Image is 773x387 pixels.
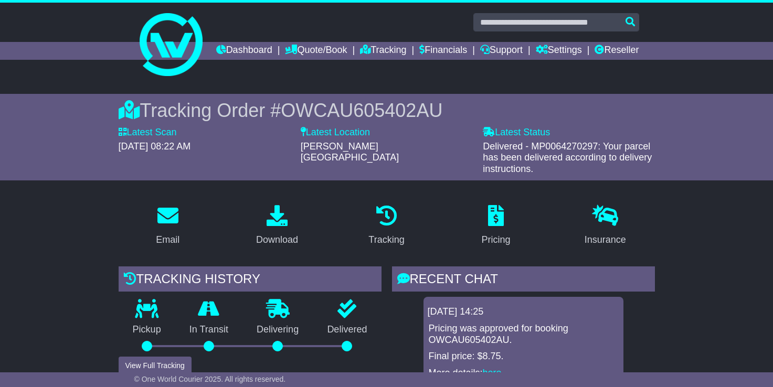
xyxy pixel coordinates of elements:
[481,233,510,247] div: Pricing
[585,233,626,247] div: Insurance
[216,42,272,60] a: Dashboard
[285,42,347,60] a: Quote/Book
[249,201,305,251] a: Download
[483,368,502,378] a: here
[362,201,411,251] a: Tracking
[301,141,399,163] span: [PERSON_NAME][GEOGRAPHIC_DATA]
[480,42,523,60] a: Support
[429,368,618,379] p: More details: .
[392,266,655,295] div: RECENT CHAT
[428,306,619,318] div: [DATE] 14:25
[483,141,652,174] span: Delivered - MP0064270297: Your parcel has been delivered according to delivery instructions.
[256,233,298,247] div: Download
[474,201,517,251] a: Pricing
[483,127,550,138] label: Latest Status
[536,42,582,60] a: Settings
[119,266,382,295] div: Tracking history
[301,127,370,138] label: Latest Location
[429,323,618,346] p: Pricing was approved for booking OWCAU605402AU.
[119,357,192,375] button: View Full Tracking
[313,324,381,336] p: Delivered
[429,351,618,362] p: Final price: $8.75.
[119,324,175,336] p: Pickup
[578,201,633,251] a: Insurance
[134,375,286,383] span: © One World Courier 2025. All rights reserved.
[242,324,313,336] p: Delivering
[156,233,179,247] div: Email
[175,324,242,336] p: In Transit
[281,100,442,121] span: OWCAU605402AU
[360,42,406,60] a: Tracking
[368,233,404,247] div: Tracking
[149,201,186,251] a: Email
[119,99,655,122] div: Tracking Order #
[595,42,639,60] a: Reseller
[119,141,191,152] span: [DATE] 08:22 AM
[419,42,467,60] a: Financials
[119,127,177,138] label: Latest Scan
